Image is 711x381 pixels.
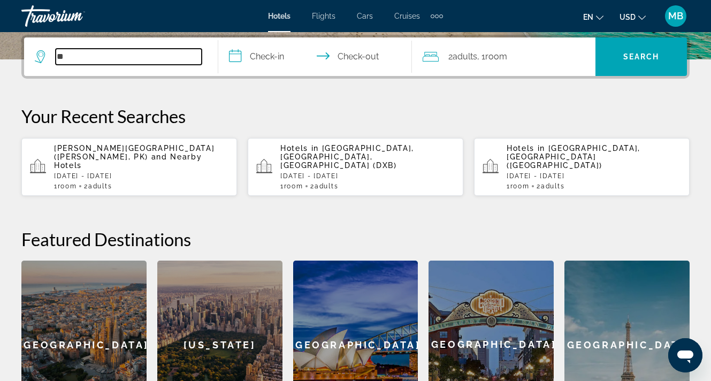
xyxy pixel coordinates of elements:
[54,144,215,161] span: [PERSON_NAME][GEOGRAPHIC_DATA] ([PERSON_NAME], PK)
[21,138,237,196] button: [PERSON_NAME][GEOGRAPHIC_DATA] ([PERSON_NAME], PK) and Nearby Hotels[DATE] - [DATE]1Room2Adults
[477,49,507,64] span: , 1
[54,172,228,180] p: [DATE] - [DATE]
[88,182,112,190] span: Adults
[280,172,455,180] p: [DATE] - [DATE]
[583,9,603,25] button: Change language
[537,182,564,190] span: 2
[21,228,690,250] h2: Featured Destinations
[668,11,683,21] span: MB
[24,37,687,76] div: Search widget
[315,182,338,190] span: Adults
[54,182,77,190] span: 1
[507,182,529,190] span: 1
[620,13,636,21] span: USD
[662,5,690,27] button: User Menu
[218,37,412,76] button: Check in and out dates
[310,182,338,190] span: 2
[21,105,690,127] p: Your Recent Searches
[284,182,303,190] span: Room
[541,182,564,190] span: Adults
[448,49,477,64] span: 2
[595,37,687,76] button: Search
[280,182,303,190] span: 1
[474,138,690,196] button: Hotels in [GEOGRAPHIC_DATA], [GEOGRAPHIC_DATA] ([GEOGRAPHIC_DATA])[DATE] - [DATE]1Room2Adults
[583,13,593,21] span: en
[84,182,112,190] span: 2
[507,144,545,153] span: Hotels in
[668,338,702,372] iframe: Кнопка запуска окна обмена сообщениями
[453,51,477,62] span: Adults
[280,144,319,153] span: Hotels in
[248,138,463,196] button: Hotels in [GEOGRAPHIC_DATA], [GEOGRAPHIC_DATA], [GEOGRAPHIC_DATA] (DXB)[DATE] - [DATE]1Room2Adults
[21,2,128,30] a: Travorium
[510,182,530,190] span: Room
[485,51,507,62] span: Room
[268,12,290,20] a: Hotels
[507,144,640,170] span: [GEOGRAPHIC_DATA], [GEOGRAPHIC_DATA] ([GEOGRAPHIC_DATA])
[623,52,660,61] span: Search
[412,37,595,76] button: Travelers: 2 adults, 0 children
[54,153,202,170] span: and Nearby Hotels
[507,172,681,180] p: [DATE] - [DATE]
[394,12,420,20] a: Cruises
[58,182,77,190] span: Room
[312,12,335,20] a: Flights
[280,144,414,170] span: [GEOGRAPHIC_DATA], [GEOGRAPHIC_DATA], [GEOGRAPHIC_DATA] (DXB)
[620,9,646,25] button: Change currency
[431,7,443,25] button: Extra navigation items
[357,12,373,20] a: Cars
